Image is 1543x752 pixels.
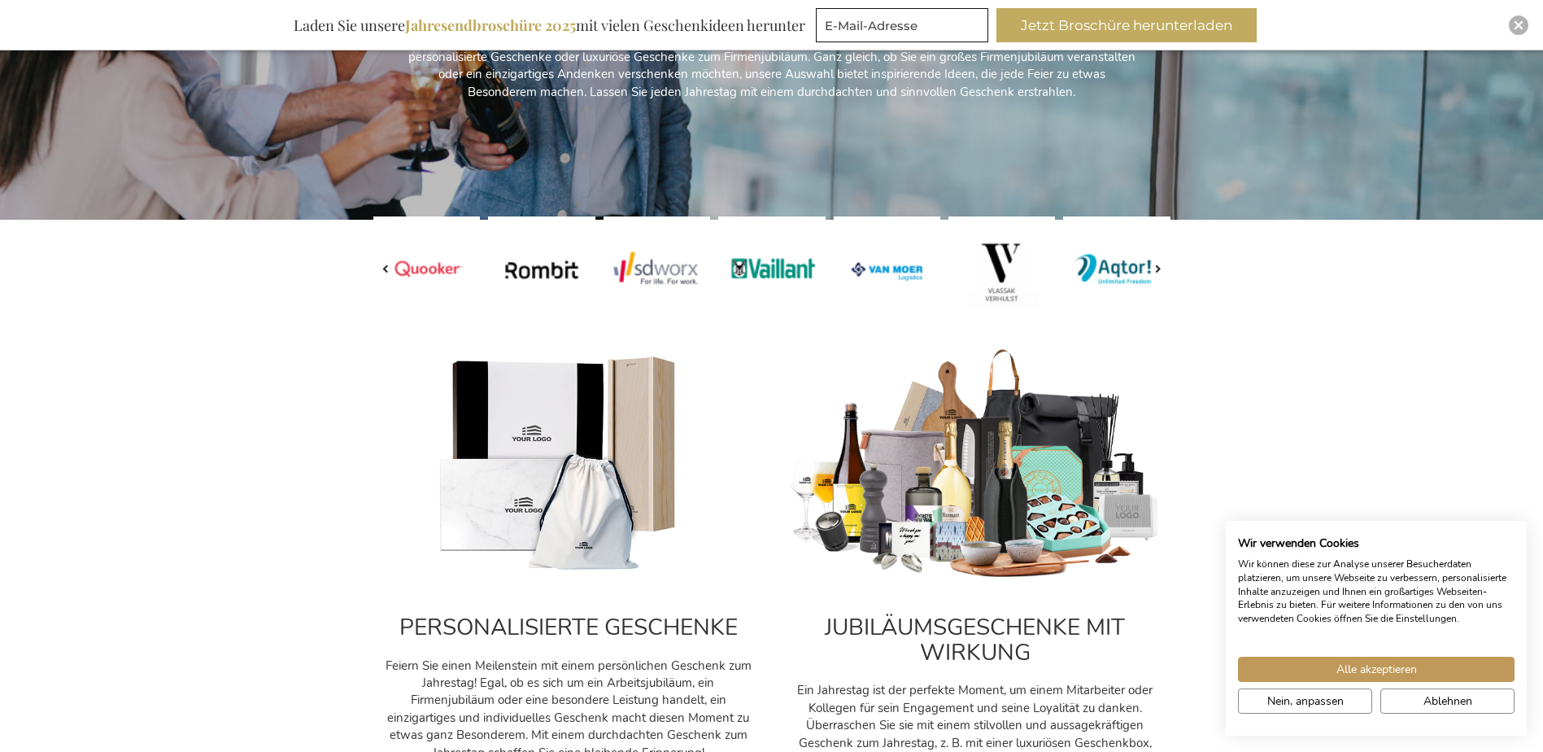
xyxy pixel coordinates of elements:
img: cadeau_personeel_medewerkers-kerst_1 [788,348,1162,581]
span: Alle akzeptieren [1336,661,1417,678]
div: Laden Sie unsere mit vielen Geschenkideen herunter [286,8,813,42]
div: Close [1509,15,1528,35]
form: marketing offers and promotions [816,8,993,47]
button: Akzeptieren Sie alle cookies [1238,657,1515,682]
h2: JUBILÄUMSGESCHENKE MIT WIRKUNG [788,615,1162,666]
img: Personalised_gifts [381,348,756,581]
h2: PERSONALISIERTE GESCHENKE [381,615,756,641]
span: Nein, anpassen [1267,693,1344,710]
p: Wir können diese zur Analyse unserer Besucherdaten platzieren, um unsere Webseite zu verbessern, ... [1238,557,1515,626]
img: Close [1514,20,1523,30]
h2: Wir verwenden Cookies [1238,536,1515,551]
span: Ablehnen [1423,693,1472,710]
button: cookie Einstellungen anpassen [1238,689,1372,714]
button: Jetzt Broschüre herunterladen [996,8,1257,42]
input: E-Mail-Adresse [816,8,988,42]
b: Jahresendbroschüre 2025 [405,15,576,35]
button: Alle verweigern cookies [1380,689,1515,714]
